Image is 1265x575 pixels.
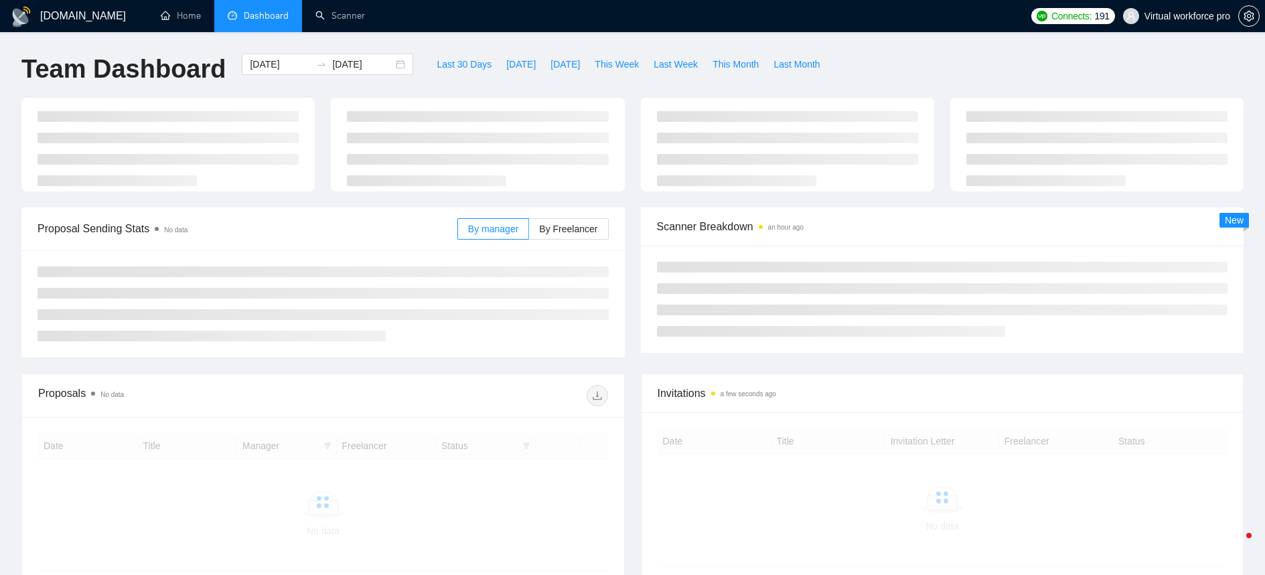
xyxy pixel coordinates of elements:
iframe: Intercom live chat [1219,529,1252,562]
span: [DATE] [550,57,580,72]
span: dashboard [228,11,237,20]
img: logo [11,6,32,27]
span: Last Month [773,57,820,72]
a: setting [1238,11,1260,21]
span: New [1225,215,1244,226]
button: This Week [587,54,646,75]
span: Scanner Breakdown [657,218,1228,235]
button: [DATE] [543,54,587,75]
time: a few seconds ago [721,390,776,398]
time: an hour ago [768,224,804,231]
a: searchScanner [315,10,365,21]
button: setting [1238,5,1260,27]
span: swap-right [316,59,327,70]
a: homeHome [161,10,201,21]
button: This Month [705,54,766,75]
div: Proposals [38,385,323,406]
button: Last Week [646,54,705,75]
span: By manager [468,224,518,234]
span: This Month [713,57,759,72]
span: No data [100,391,124,398]
span: Connects: [1051,9,1092,23]
button: Last 30 Days [429,54,499,75]
img: upwork-logo.png [1037,11,1047,21]
span: user [1126,11,1136,21]
span: Dashboard [244,10,289,21]
h1: Team Dashboard [21,54,226,85]
span: No data [164,226,188,234]
span: [DATE] [506,57,536,72]
span: This Week [595,57,639,72]
input: End date [332,57,393,72]
span: setting [1239,11,1259,21]
span: 191 [1094,9,1109,23]
span: Proposal Sending Stats [38,220,457,237]
span: By Freelancer [539,224,597,234]
button: [DATE] [499,54,543,75]
button: Last Month [766,54,827,75]
input: Start date [250,57,311,72]
span: Last Week [654,57,698,72]
span: Last 30 Days [437,57,492,72]
span: Invitations [658,385,1227,402]
span: to [316,59,327,70]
